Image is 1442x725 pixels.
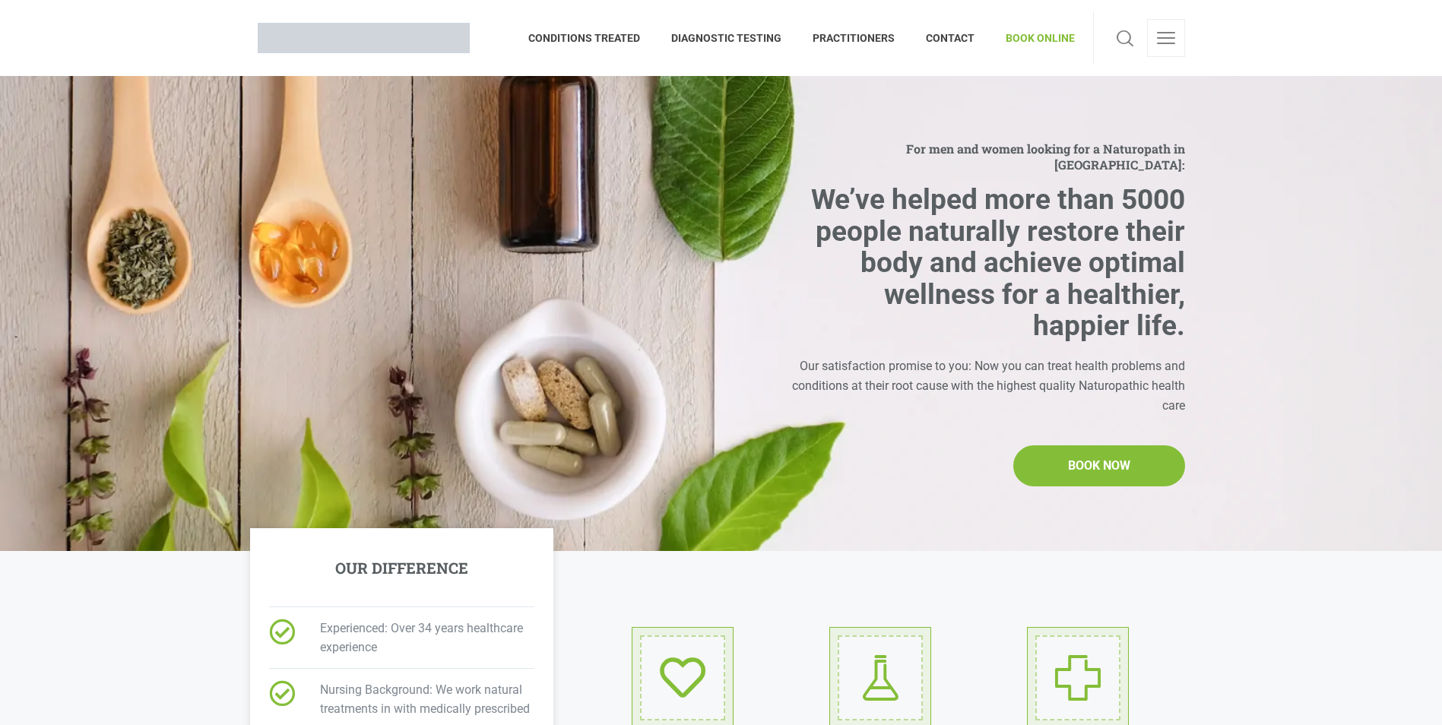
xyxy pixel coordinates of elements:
[528,11,656,65] a: CONDITIONS TREATED
[990,11,1075,65] a: BOOK ONLINE
[258,23,470,53] img: Brisbane Naturopath
[656,26,797,50] span: DIAGNOSTIC TESTING
[784,184,1185,341] h2: We’ve helped more than 5000 people naturally restore their body and achieve optimal wellness for ...
[797,11,911,65] a: PRACTITIONERS
[258,11,470,65] a: Brisbane Naturopath
[1013,445,1185,486] a: BOOK NOW
[784,356,1185,415] div: Our satisfaction promise to you: Now you can treat health problems and conditions at their root c...
[784,141,1185,173] span: For men and women looking for a Naturopath in [GEOGRAPHIC_DATA]:
[335,559,468,577] h5: OUR DIFFERENCE
[656,11,797,65] a: DIAGNOSTIC TESTING
[1112,19,1138,57] a: Search
[911,11,990,65] a: CONTACT
[301,619,534,657] span: Experienced: Over 34 years healthcare experience
[1068,456,1130,476] span: BOOK NOW
[797,26,911,50] span: PRACTITIONERS
[990,26,1075,50] span: BOOK ONLINE
[911,26,990,50] span: CONTACT
[528,26,656,50] span: CONDITIONS TREATED
[301,680,534,719] span: Nursing Background: We work natural treatments in with medically prescribed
